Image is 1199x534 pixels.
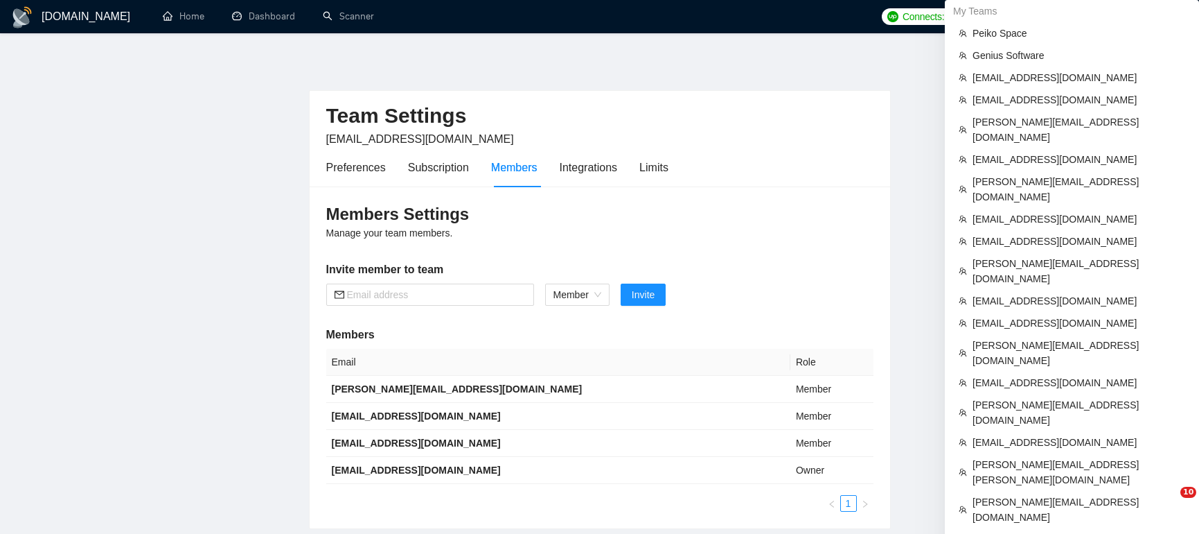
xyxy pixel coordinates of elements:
[824,495,840,512] li: Previous Page
[824,495,840,512] button: left
[857,495,873,512] button: right
[959,379,967,387] span: team
[903,9,944,24] span: Connects:
[861,500,869,508] span: right
[790,430,873,457] td: Member
[959,155,967,164] span: team
[11,6,33,28] img: logo
[326,102,873,130] h2: Team Settings
[959,349,967,357] span: team
[972,48,1185,63] span: Genius Software
[1180,487,1196,498] span: 10
[972,70,1185,85] span: [EMAIL_ADDRESS][DOMAIN_NAME]
[326,349,790,376] th: Email
[857,495,873,512] li: Next Page
[972,375,1185,390] span: [EMAIL_ADDRESS][DOMAIN_NAME]
[332,411,501,422] b: [EMAIL_ADDRESS][DOMAIN_NAME]
[326,261,873,278] h5: Invite member to team
[972,212,1185,227] span: [EMAIL_ADDRESS][DOMAIN_NAME]
[972,397,1185,428] span: [PERSON_NAME][EMAIL_ADDRESS][DOMAIN_NAME]
[972,293,1185,309] span: [EMAIL_ADDRESS][DOMAIN_NAME]
[972,316,1185,331] span: [EMAIL_ADDRESS][DOMAIN_NAME]
[959,185,967,193] span: team
[332,384,583,395] b: [PERSON_NAME][EMAIL_ADDRESS][DOMAIN_NAME]
[560,159,618,176] div: Integrations
[972,457,1185,488] span: [PERSON_NAME][EMAIL_ADDRESS][PERSON_NAME][DOMAIN_NAME]
[959,506,967,514] span: team
[790,403,873,430] td: Member
[828,500,836,508] span: left
[790,457,873,484] td: Owner
[621,284,666,306] button: Invite
[491,159,538,176] div: Members
[326,227,453,239] span: Manage your team members.
[959,319,967,327] span: team
[972,234,1185,249] span: [EMAIL_ADDRESS][DOMAIN_NAME]
[959,29,967,37] span: team
[959,438,967,447] span: team
[163,10,204,22] a: homeHome
[553,284,601,305] span: Member
[326,159,386,176] div: Preferences
[972,256,1185,286] span: [PERSON_NAME][EMAIL_ADDRESS][DOMAIN_NAME]
[972,114,1185,145] span: [PERSON_NAME][EMAIL_ADDRESS][DOMAIN_NAME]
[959,468,967,476] span: team
[972,338,1185,368] span: [PERSON_NAME][EMAIL_ADDRESS][DOMAIN_NAME]
[632,287,655,302] span: Invite
[323,10,374,22] a: searchScanner
[840,495,857,512] li: 1
[790,376,873,403] td: Member
[332,438,501,449] b: [EMAIL_ADDRESS][DOMAIN_NAME]
[408,159,469,176] div: Subscription
[335,290,344,300] span: mail
[959,237,967,246] span: team
[326,203,873,225] h3: Members Settings
[959,96,967,104] span: team
[972,152,1185,167] span: [EMAIL_ADDRESS][DOMAIN_NAME]
[887,11,898,22] img: upwork-logo.png
[639,159,668,176] div: Limits
[972,92,1185,107] span: [EMAIL_ADDRESS][DOMAIN_NAME]
[959,267,967,275] span: team
[959,126,967,134] span: team
[232,10,295,22] a: dashboardDashboard
[972,435,1185,450] span: [EMAIL_ADDRESS][DOMAIN_NAME]
[332,465,501,476] b: [EMAIL_ADDRESS][DOMAIN_NAME]
[790,349,873,376] th: Role
[972,494,1185,525] span: [PERSON_NAME][EMAIL_ADDRESS][DOMAIN_NAME]
[959,408,967,417] span: team
[1152,487,1185,520] iframe: Intercom live chat
[972,26,1185,41] span: Peiko Space
[972,174,1185,205] span: [PERSON_NAME][EMAIL_ADDRESS][DOMAIN_NAME]
[347,287,526,302] input: Email address
[959,215,967,223] span: team
[841,496,856,511] a: 1
[959,51,967,60] span: team
[959,74,967,82] span: team
[959,297,967,305] span: team
[326,133,514,145] span: [EMAIL_ADDRESS][DOMAIN_NAME]
[326,327,873,343] h5: Members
